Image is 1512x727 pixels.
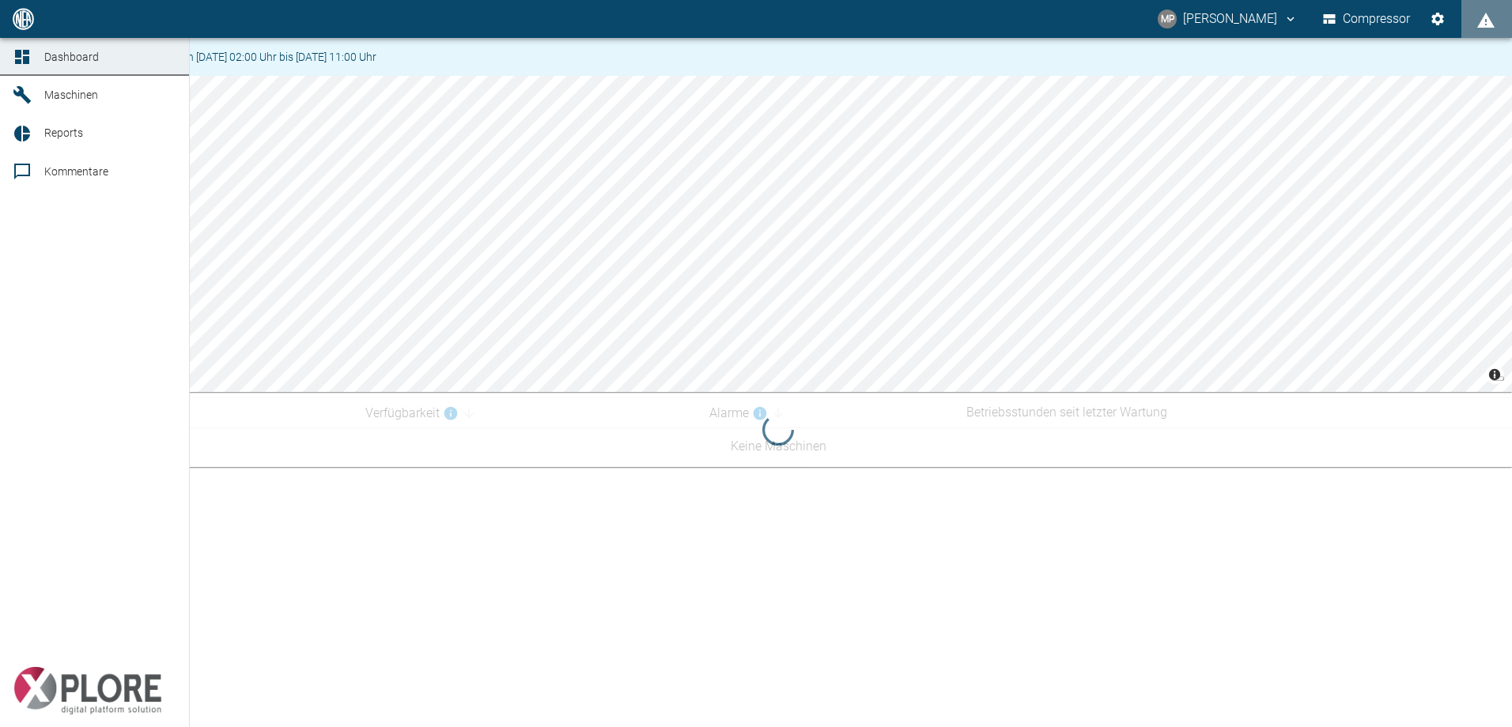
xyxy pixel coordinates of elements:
canvas: Map [44,76,1512,392]
span: Maschinen [44,89,98,101]
span: Reports [44,126,83,139]
img: logo [11,8,36,29]
button: Compressor [1320,5,1414,33]
button: Einstellungen [1423,5,1452,33]
span: Kommentare [44,165,108,178]
div: Wartungsarbeiten von [DATE] 02:00 Uhr bis [DATE] 11:00 Uhr [84,43,376,71]
span: Dashboard [44,51,99,63]
a: new /machines [164,89,176,102]
span: powered by [19,646,74,661]
img: Xplore Logo [13,667,162,714]
button: marc.philipps@neac.de [1155,5,1300,33]
div: MP [1158,9,1177,28]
